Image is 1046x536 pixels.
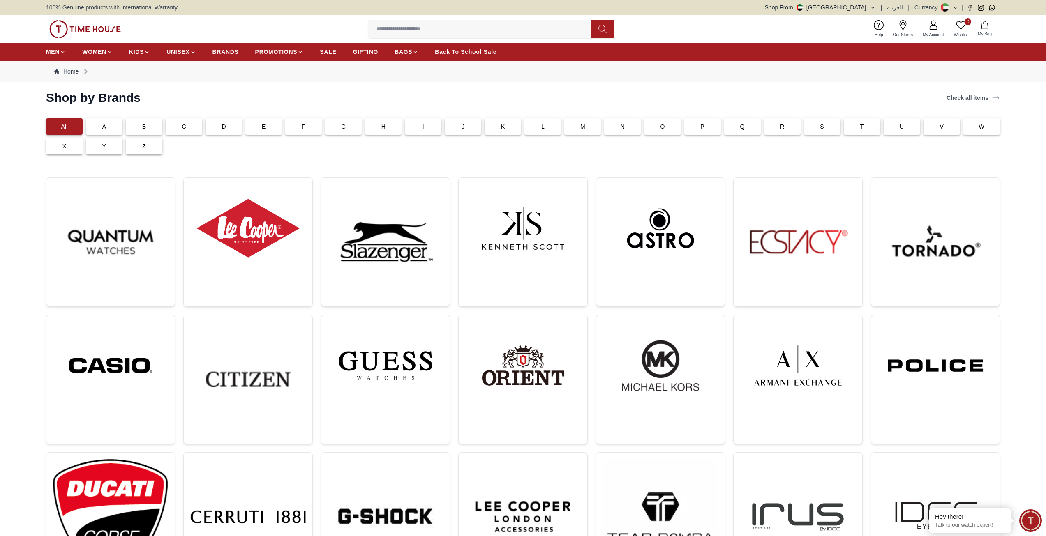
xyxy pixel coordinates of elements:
span: Wishlist [951,32,971,38]
img: ... [465,184,580,272]
h2: Shop by Brands [46,90,141,105]
a: UNISEX [166,44,196,59]
span: | [962,3,963,12]
img: ... [740,322,855,409]
a: WOMEN [82,44,113,59]
p: X [62,142,67,150]
span: KIDS [129,48,144,56]
img: ... [465,322,580,409]
div: Currency [914,3,941,12]
a: Help [870,18,888,39]
p: P [700,122,704,131]
img: ... [190,184,305,272]
p: E [262,122,266,131]
p: D [222,122,226,131]
p: H [381,122,386,131]
a: KIDS [129,44,150,59]
a: Instagram [978,5,984,11]
a: Check all items [945,92,1002,104]
img: ... [328,322,443,409]
button: Shop From[GEOGRAPHIC_DATA] [765,3,876,12]
p: T [860,122,864,131]
span: | [881,3,882,12]
a: Home [54,67,79,76]
p: N [621,122,625,131]
button: العربية [887,3,903,12]
a: Back To School Sale [435,44,496,59]
button: My Bag [973,19,997,39]
span: MEN [46,48,60,56]
a: PROMOTIONS [255,44,304,59]
span: WOMEN [82,48,106,56]
p: A [102,122,106,131]
span: PROMOTIONS [255,48,298,56]
span: My Bag [974,31,995,37]
span: BAGS [395,48,412,56]
a: 0Wishlist [949,18,973,39]
img: ... [53,184,168,299]
p: O [660,122,665,131]
p: K [501,122,505,131]
a: Whatsapp [989,5,995,11]
p: W [979,122,984,131]
p: Q [740,122,745,131]
span: SALE [320,48,336,56]
p: All [61,122,68,131]
span: My Account [919,32,947,38]
p: L [541,122,545,131]
img: ... [878,184,993,299]
p: U [900,122,904,131]
img: ... [190,322,305,437]
p: R [780,122,784,131]
a: BRANDS [212,44,239,59]
div: Hey there! [935,513,1005,521]
a: Facebook [967,5,973,11]
p: S [820,122,824,131]
img: ... [740,184,855,299]
img: United Arab Emirates [797,4,803,11]
span: Help [871,32,887,38]
img: ... [603,184,718,272]
span: Back To School Sale [435,48,496,56]
a: SALE [320,44,336,59]
p: V [940,122,944,131]
span: Our Stores [890,32,916,38]
p: F [302,122,305,131]
p: Talk to our watch expert! [935,522,1005,529]
p: G [341,122,346,131]
span: UNISEX [166,48,189,56]
a: GIFTING [353,44,378,59]
p: Z [142,142,146,150]
span: 0 [965,18,971,25]
img: ... [603,322,718,409]
img: ... [878,322,993,409]
p: C [182,122,186,131]
span: GIFTING [353,48,378,56]
img: ... [53,322,168,409]
img: ... [49,20,121,38]
span: BRANDS [212,48,239,56]
div: Chat Widget [1019,509,1042,532]
p: I [423,122,424,131]
a: MEN [46,44,66,59]
nav: Breadcrumb [46,61,1000,82]
img: ... [328,184,443,299]
p: Y [102,142,106,150]
p: M [580,122,585,131]
p: J [462,122,464,131]
span: | [908,3,910,12]
a: Our Stores [888,18,918,39]
a: BAGS [395,44,418,59]
p: B [142,122,146,131]
span: 100% Genuine products with International Warranty [46,3,178,12]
